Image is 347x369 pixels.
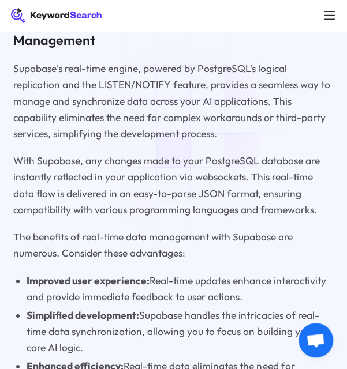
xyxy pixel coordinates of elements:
[27,273,334,305] li: Real-time updates enhance interactivity and provide immediate feedback to user actions.
[27,309,139,322] strong: Simplified development:
[299,323,333,357] div: Open chat
[27,307,334,356] li: Supabase handles the intricacies of real-time data synchronization, allowing you to focus on buil...
[13,61,334,142] p: Supabase's real-time engine, powered by PostgreSQL's logical replication and the LISTEN/NOTIFY fe...
[27,274,150,287] strong: Improved user experience:
[13,229,334,261] p: The benefits of real-time data management with Supabase are numerous. Consider these advantages:
[13,153,334,218] p: With Supabase, any changes made to your PostgreSQL database are instantly reflected in your appli...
